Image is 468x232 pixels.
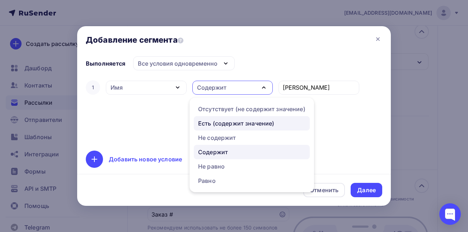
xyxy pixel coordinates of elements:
div: Есть (содержит значение) [198,119,274,128]
div: Добавить новое условие [109,155,182,164]
div: Равно [198,176,216,185]
ul: Содержит [189,98,314,192]
div: 1 [86,80,100,95]
div: Отсутствует (не содержит значение) [198,105,305,113]
div: Все условия одновременно [138,59,217,68]
div: Выполняется [86,59,126,68]
div: Не содержит [198,133,236,142]
div: Содержит [198,148,228,156]
div: Не равно [198,162,225,171]
div: Имя [111,83,123,92]
div: Далее [357,186,376,194]
button: Содержит [192,81,273,95]
span: Добавление сегмента [86,35,183,45]
button: Имя [106,81,187,95]
div: Отменить [310,186,338,194]
div: Содержит [197,83,226,92]
button: Все условия одновременно [133,56,235,70]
